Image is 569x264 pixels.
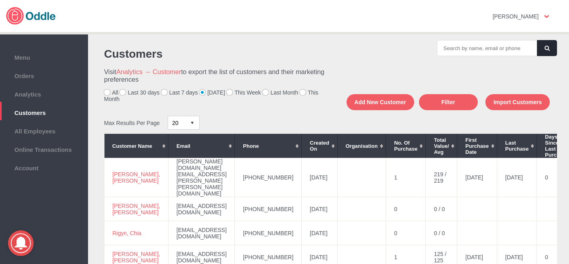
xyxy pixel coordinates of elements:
[235,158,302,197] td: [PHONE_NUMBER]
[4,89,84,98] span: Analytics
[235,221,302,245] td: [PHONE_NUMBER]
[168,221,235,245] td: [EMAIL_ADDRESS][DOMAIN_NAME]
[112,251,160,264] a: [PERSON_NAME], [PERSON_NAME]
[168,197,235,221] td: [EMAIL_ADDRESS][DOMAIN_NAME]
[485,94,550,110] button: Import Customers
[235,197,302,221] td: [PHONE_NUMBER]
[104,89,118,96] label: All
[437,40,537,56] input: Search by name, email or phone
[112,230,141,236] a: Rigyn, Chia
[497,158,537,197] td: [DATE]
[347,94,414,110] button: Add New Customer
[302,158,337,197] td: [DATE]
[199,89,225,96] label: [DATE]
[4,163,84,171] span: Account
[104,89,319,102] label: This Month
[386,134,426,158] th: No. of Purchase
[104,68,325,83] h3: Visit to export the list of customers and their marketing preferences
[426,158,457,197] td: 219 / 219
[302,197,337,221] td: [DATE]
[120,89,159,96] label: Last 30 days
[4,71,84,79] span: Orders
[544,15,549,18] img: user-option-arrow.png
[4,144,84,153] span: Online Transactions
[386,221,426,245] td: 0
[457,134,497,158] th: First Purchase Date
[235,134,302,158] th: Phone
[168,158,235,197] td: [PERSON_NAME][DOMAIN_NAME][EMAIL_ADDRESS][PERSON_NAME][PERSON_NAME][DOMAIN_NAME]
[386,158,426,197] td: 1
[112,203,160,216] a: [PERSON_NAME], [PERSON_NAME]
[4,107,84,116] span: Customers
[262,89,298,96] label: Last Month
[104,48,325,60] h1: Customers
[104,134,168,158] th: Customer Name
[426,221,457,245] td: 0 / 0
[497,134,537,158] th: Last Purchase
[226,89,261,96] label: This Week
[337,134,386,158] th: Organisation
[457,158,497,197] td: [DATE]
[116,68,181,75] a: Analytics → Customer
[104,120,160,126] span: Max Results Per Page
[493,13,539,20] strong: [PERSON_NAME]
[161,89,198,96] label: Last 7 days
[386,197,426,221] td: 0
[419,94,478,110] button: Filter
[302,221,337,245] td: [DATE]
[4,126,84,135] span: All Employees
[4,52,84,61] span: Menu
[302,134,337,158] th: Created On
[168,134,235,158] th: Email
[426,134,457,158] th: Total Value/ Avg
[112,171,160,184] a: [PERSON_NAME], [PERSON_NAME]
[426,197,457,221] td: 0 / 0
